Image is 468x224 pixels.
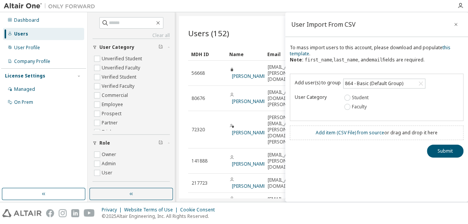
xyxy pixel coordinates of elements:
[93,32,170,39] a: Clear all
[344,79,404,88] div: 864 - Basic (Default Group)
[427,145,463,158] button: Submit
[295,94,340,111] div: User Category
[158,140,163,146] span: Clear filter
[192,127,205,133] span: 72320
[268,196,306,208] span: [EMAIL_ADDRESS][DOMAIN_NAME]
[14,58,50,64] div: Company Profile
[14,31,28,37] div: Users
[102,73,138,82] label: Verified Student
[102,127,113,137] label: Trial
[102,109,123,118] label: Prospect
[14,99,33,105] div: On Prem
[268,114,306,145] span: [PERSON_NAME][EMAIL_ADDRESS][PERSON_NAME][DOMAIN_NAME][PERSON_NAME]
[343,79,425,88] div: 864 - Basic (Default Group)
[180,207,219,213] div: Cookie Consent
[267,48,299,60] div: Email
[14,86,35,92] div: Managed
[84,209,95,217] img: youtube.svg
[99,140,110,146] span: Role
[333,57,358,63] code: last_name
[93,182,170,198] button: Status
[192,70,205,76] span: 56668
[232,98,267,105] a: [PERSON_NAME]
[232,183,267,189] a: [PERSON_NAME]
[59,209,67,217] img: instagram.svg
[268,64,306,82] span: [EMAIL_ADDRESS][PERSON_NAME][DOMAIN_NAME]
[192,180,208,186] span: 217723
[102,91,129,100] label: Commercial
[188,28,229,39] span: Users (152)
[93,39,170,56] button: User Category
[316,129,384,136] a: Add item ( CSV File ) from source
[102,207,124,213] div: Privacy
[191,48,223,60] div: MDH ID
[369,57,382,63] code: email
[192,158,208,164] span: 141888
[102,213,219,219] p: © 2025 Altair Engineering, Inc. All Rights Reserved.
[102,100,125,109] label: Employee
[290,44,450,57] a: this template
[232,129,267,136] a: [PERSON_NAME]
[268,89,306,108] span: [EMAIL_ADDRESS][DOMAIN_NAME][PERSON_NAME]
[305,57,332,63] code: first_name
[102,159,117,168] label: Admin
[158,44,163,50] span: Clear filter
[352,93,370,102] label: Student
[102,168,114,177] label: User
[291,21,356,27] div: User Import From CSV
[290,45,463,69] div: To mass import users to this account, please download and populate . , , and fields are required.
[4,2,99,10] img: Altair One
[102,63,142,73] label: Unverified Faculty
[192,95,205,102] span: 80676
[93,135,170,151] button: Role
[102,54,144,63] label: Unverified Student
[71,209,79,217] img: linkedin.svg
[232,73,267,79] a: [PERSON_NAME]
[14,45,40,51] div: User Profile
[14,17,39,23] div: Dashboard
[352,102,368,111] label: Faculty
[295,80,341,89] div: Add user(s) to group
[229,48,261,60] div: Name
[124,207,180,213] div: Website Terms of Use
[232,161,267,167] a: [PERSON_NAME]
[268,177,306,189] span: [EMAIL_ADDRESS][DOMAIN_NAME]
[99,44,134,50] span: User Category
[268,152,306,170] span: [EMAIL_ADDRESS][PERSON_NAME][DOMAIN_NAME]
[2,209,42,217] img: altair_logo.svg
[290,56,303,63] b: Note:
[102,150,118,159] label: Owner
[46,209,54,217] img: facebook.svg
[102,118,119,127] label: Partner
[102,82,136,91] label: Verified Faculty
[5,73,45,79] div: License Settings
[316,130,438,136] div: or drag and drop it here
